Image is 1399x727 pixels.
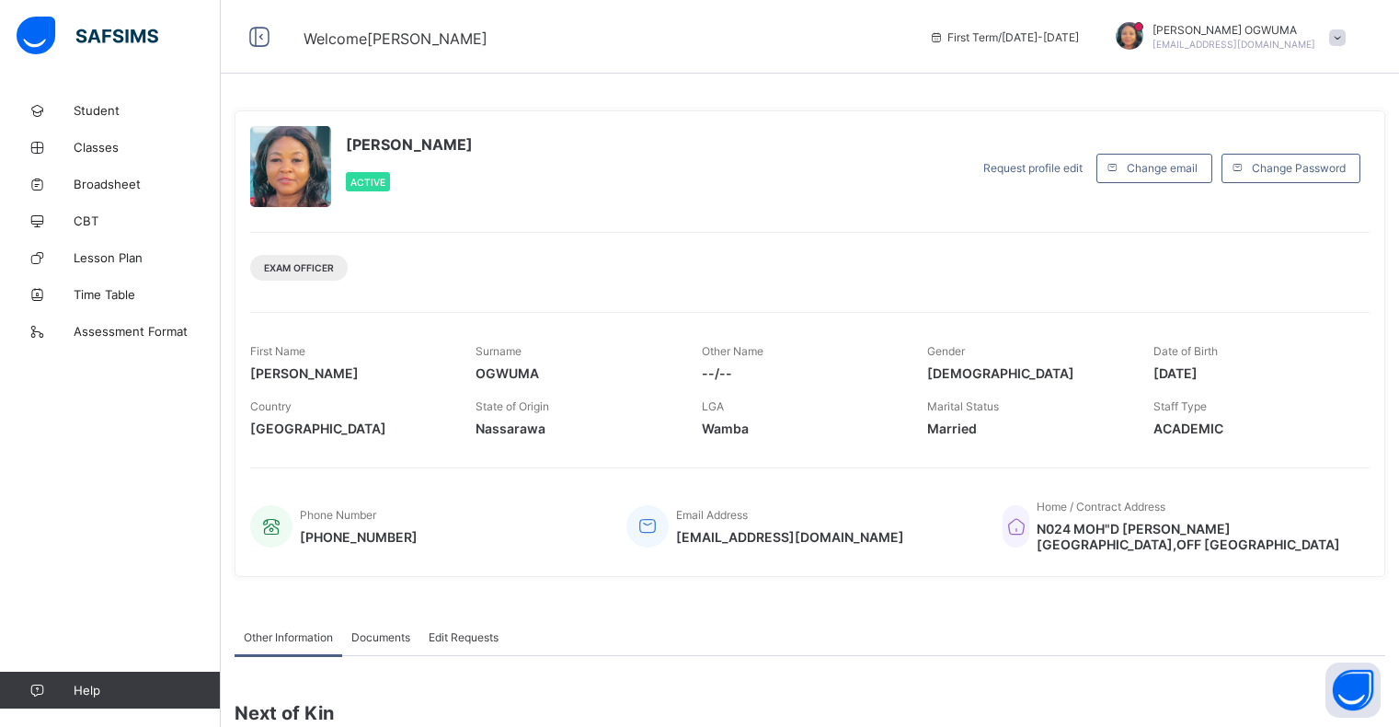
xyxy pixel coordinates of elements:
[250,344,305,358] span: First Name
[1097,22,1355,52] div: LOISOGWUMA
[927,365,1125,381] span: [DEMOGRAPHIC_DATA]
[300,529,418,545] span: [PHONE_NUMBER]
[476,399,549,413] span: State of Origin
[350,177,385,188] span: Active
[250,399,292,413] span: Country
[300,508,376,522] span: Phone Number
[74,103,221,118] span: Student
[1153,344,1218,358] span: Date of Birth
[74,250,221,265] span: Lesson Plan
[476,344,522,358] span: Surname
[929,30,1079,44] span: session/term information
[74,140,221,155] span: Classes
[429,630,499,644] span: Edit Requests
[1153,399,1207,413] span: Staff Type
[702,421,900,436] span: Wamba
[1152,23,1315,37] span: [PERSON_NAME] OGWUMA
[74,683,220,698] span: Help
[702,399,724,413] span: LGA
[1127,161,1198,175] span: Change email
[1325,663,1381,718] button: Open asap
[264,262,334,273] span: Exam Officer
[1037,521,1351,552] span: N024 MOH"D [PERSON_NAME][GEOGRAPHIC_DATA],OFF [GEOGRAPHIC_DATA]
[351,630,410,644] span: Documents
[1252,161,1346,175] span: Change Password
[702,365,900,381] span: --/--
[927,344,965,358] span: Gender
[983,161,1083,175] span: Request profile edit
[244,630,333,644] span: Other Information
[1153,421,1351,436] span: ACADEMIC
[74,213,221,228] span: CBT
[476,365,673,381] span: OGWUMA
[927,399,999,413] span: Marital Status
[676,508,748,522] span: Email Address
[676,529,904,545] span: [EMAIL_ADDRESS][DOMAIN_NAME]
[304,29,487,48] span: Welcome [PERSON_NAME]
[235,702,1385,724] span: Next of Kin
[250,421,448,436] span: [GEOGRAPHIC_DATA]
[17,17,158,55] img: safsims
[74,177,221,191] span: Broadsheet
[250,365,448,381] span: [PERSON_NAME]
[74,287,221,302] span: Time Table
[927,421,1125,436] span: Married
[1152,39,1315,50] span: [EMAIL_ADDRESS][DOMAIN_NAME]
[1153,365,1351,381] span: [DATE]
[476,421,673,436] span: Nassarawa
[1037,500,1165,514] span: Home / Contract Address
[346,135,473,154] span: [PERSON_NAME]
[74,324,221,339] span: Assessment Format
[702,344,763,358] span: Other Name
